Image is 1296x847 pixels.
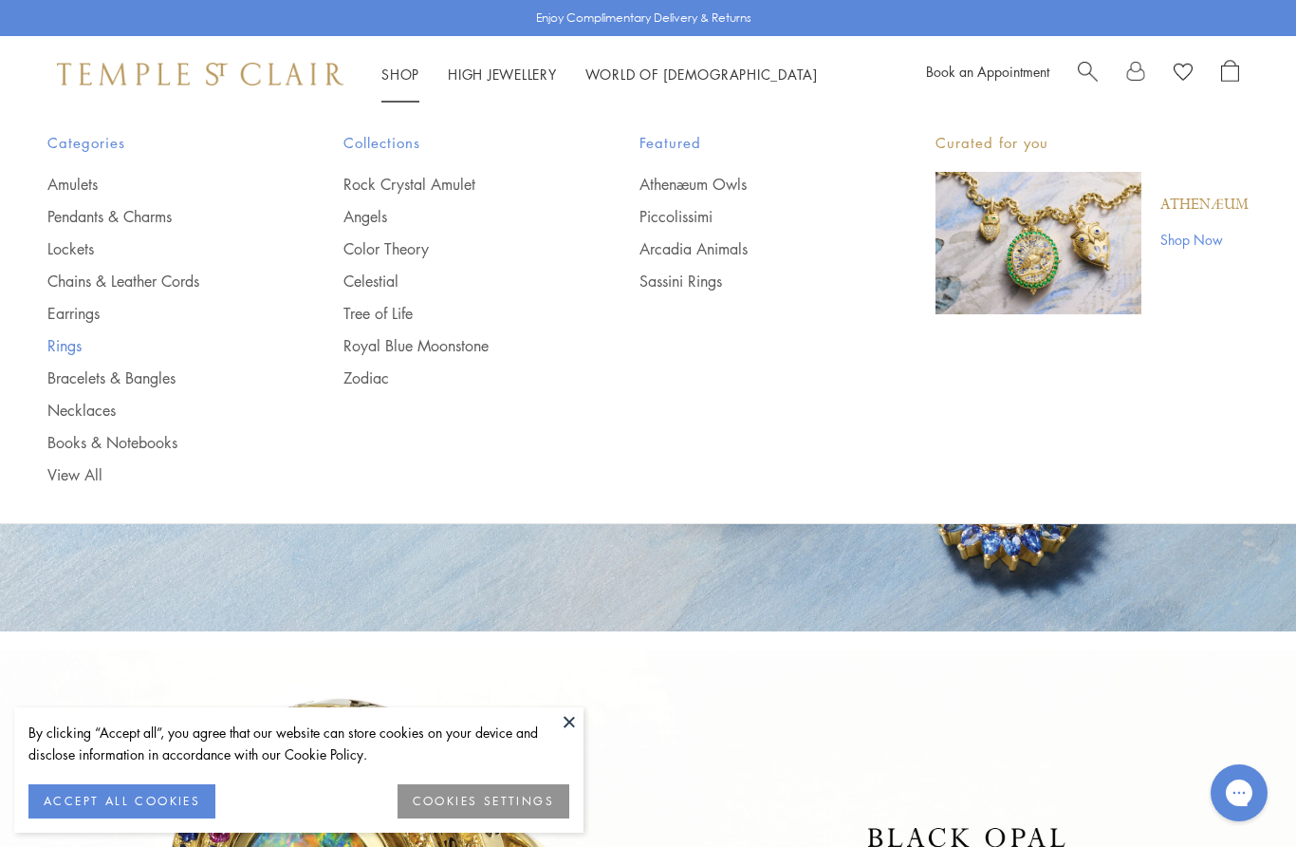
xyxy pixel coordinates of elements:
[398,784,569,819] button: COOKIES SETTINGS
[47,367,268,388] a: Bracelets & Bangles
[343,335,564,356] a: Royal Blue Moonstone
[343,367,564,388] a: Zodiac
[926,62,1049,81] a: Book an Appointment
[343,271,564,292] a: Celestial
[639,174,860,195] a: Athenæum Owls
[28,722,569,765] div: By clicking “Accept all”, you agree that our website can store cookies on your device and disclos...
[639,131,860,155] span: Featured
[47,206,268,227] a: Pendants & Charms
[1160,229,1249,250] a: Shop Now
[47,271,268,292] a: Chains & Leather Cords
[1078,60,1098,88] a: Search
[343,206,564,227] a: Angels
[47,238,268,259] a: Lockets
[381,63,818,86] nav: Main navigation
[47,303,268,324] a: Earrings
[585,65,818,84] a: World of [DEMOGRAPHIC_DATA]World of [DEMOGRAPHIC_DATA]
[343,303,564,324] a: Tree of Life
[448,65,557,84] a: High JewelleryHigh Jewellery
[47,335,268,356] a: Rings
[47,174,268,195] a: Amulets
[343,131,564,155] span: Collections
[47,131,268,155] span: Categories
[639,206,860,227] a: Piccolissimi
[28,784,215,819] button: ACCEPT ALL COOKIES
[935,131,1249,155] p: Curated for you
[1174,60,1193,88] a: View Wishlist
[47,432,268,453] a: Books & Notebooks
[1201,758,1277,828] iframe: Gorgias live chat messenger
[47,464,268,485] a: View All
[343,238,564,259] a: Color Theory
[343,174,564,195] a: Rock Crystal Amulet
[639,238,860,259] a: Arcadia Animals
[1160,195,1249,216] a: Athenæum
[639,271,860,292] a: Sassini Rings
[47,400,268,421] a: Necklaces
[57,63,343,85] img: Temple St. Clair
[1221,60,1239,88] a: Open Shopping Bag
[536,9,751,28] p: Enjoy Complimentary Delivery & Returns
[381,65,419,84] a: ShopShop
